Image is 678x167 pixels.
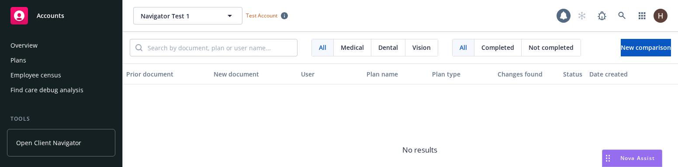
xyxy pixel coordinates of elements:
span: Navigator Test 1 [141,11,216,21]
span: Test Account [246,12,277,19]
span: All [460,43,467,52]
button: User [297,63,363,84]
span: Completed [481,43,514,52]
div: Drag to move [602,150,613,167]
span: Vision [412,43,431,52]
a: Employee census [7,68,115,82]
div: Employee census [10,68,61,82]
input: Search by document, plan or user name... [142,39,297,56]
a: Find care debug analysis [7,83,115,97]
button: Status [560,63,586,84]
div: Status [563,70,582,79]
img: photo [654,9,668,23]
button: Nova Assist [602,150,662,167]
span: Dental [378,43,398,52]
div: Plan name [367,70,425,79]
div: Plans [10,53,26,67]
button: Prior document [123,63,210,84]
span: Test Account [242,11,291,20]
button: New comparison [621,39,671,56]
button: Plan name [363,63,429,84]
span: Nova Assist [620,154,655,162]
div: Overview [10,38,38,52]
div: Plan type [432,70,491,79]
a: Switch app [633,7,651,24]
a: Report a Bug [593,7,611,24]
button: Changes found [494,63,560,84]
span: Medical [341,43,364,52]
span: All [319,43,326,52]
svg: Search [135,44,142,51]
button: Date created [586,63,651,84]
a: Overview [7,38,115,52]
div: Changes found [498,70,556,79]
div: User [301,70,360,79]
div: Date created [589,70,648,79]
a: Search [613,7,631,24]
button: New document [210,63,297,84]
span: Accounts [37,12,64,19]
span: New comparison [621,43,671,52]
button: Plan type [429,63,494,84]
span: Not completed [529,43,574,52]
div: Prior document [126,70,207,79]
a: Plans [7,53,115,67]
div: New document [214,70,294,79]
div: Tools [7,115,115,123]
button: Navigator Test 1 [133,7,242,24]
span: Open Client Navigator [16,138,81,147]
a: Accounts [7,3,115,28]
div: Find care debug analysis [10,83,83,97]
a: Start snowing [573,7,591,24]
